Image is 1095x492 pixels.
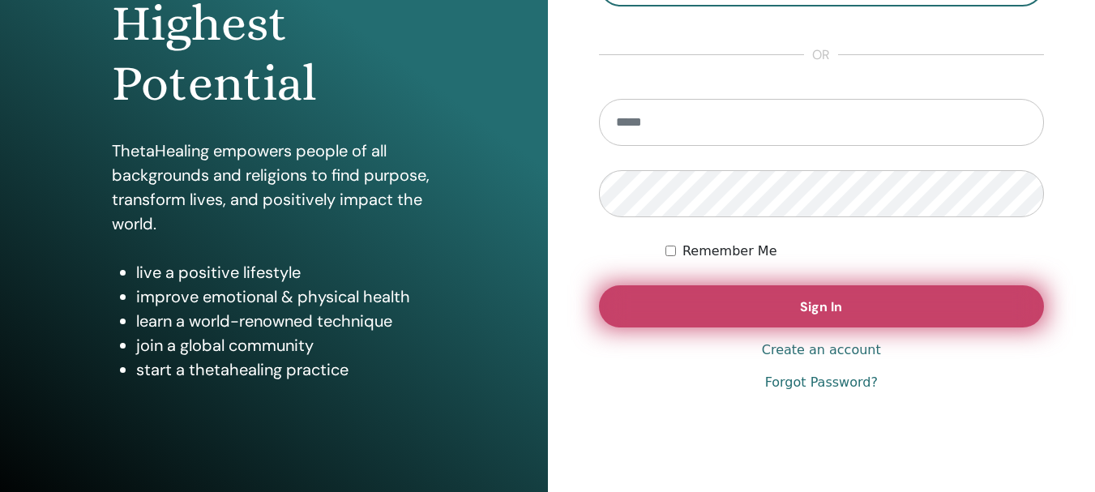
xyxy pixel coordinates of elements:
li: join a global community [136,333,436,357]
button: Sign In [599,285,1045,327]
li: learn a world-renowned technique [136,309,436,333]
a: Forgot Password? [765,373,878,392]
span: Sign In [800,298,842,315]
div: Keep me authenticated indefinitely or until I manually logout [665,242,1044,261]
li: live a positive lifestyle [136,260,436,285]
span: or [804,45,838,65]
p: ThetaHealing empowers people of all backgrounds and religions to find purpose, transform lives, a... [112,139,436,236]
li: improve emotional & physical health [136,285,436,309]
a: Create an account [762,340,881,360]
li: start a thetahealing practice [136,357,436,382]
label: Remember Me [682,242,777,261]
